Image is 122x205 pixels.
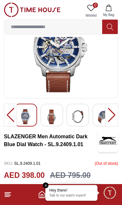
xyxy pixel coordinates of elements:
[49,194,94,198] p: Talk to our watch expert!
[93,3,98,8] span: 0
[43,182,49,188] em: Close tooltip
[99,3,118,19] button: My Bag
[103,186,117,200] div: Chat Widget
[4,161,13,166] span: SKU :
[98,129,118,152] img: SLAZENGER Men Automatic Dark Blue Dial Watch - SL.9.2409.1.01
[38,191,46,198] a: Home
[98,109,110,124] img: SLAZENGER Men Automatic Dark Blue Dial Watch - SL.9.2409.1.01
[72,109,84,124] img: SLAZENGER Men Automatic Dark Blue Dial Watch - SL.9.2409.1.01
[95,159,118,168] p: ( Out of stock )
[83,3,99,19] a: 0Wishlist
[9,8,113,93] img: SLAZENGER Men Automatic Dark Blue Dial Watch - SL.9.2409.1.01
[20,109,32,124] img: SLAZENGER Men Automatic Dark Blue Dial Watch - SL.9.2409.1.01
[83,13,99,18] span: Wishlist
[101,12,117,17] span: My Bag
[46,109,58,124] img: SLAZENGER Men Automatic Dark Blue Dial Watch - SL.9.2409.1.01
[4,159,41,168] p: SL.9.2409.1.01
[50,170,90,181] h3: AED 795.00
[4,170,45,181] h2: AED 398.00
[4,133,98,148] h3: SLAZENGER Men Automatic Dark Blue Dial Watch - SL.9.2409.1.01
[4,3,61,17] img: ...
[49,188,94,193] div: Hey there!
